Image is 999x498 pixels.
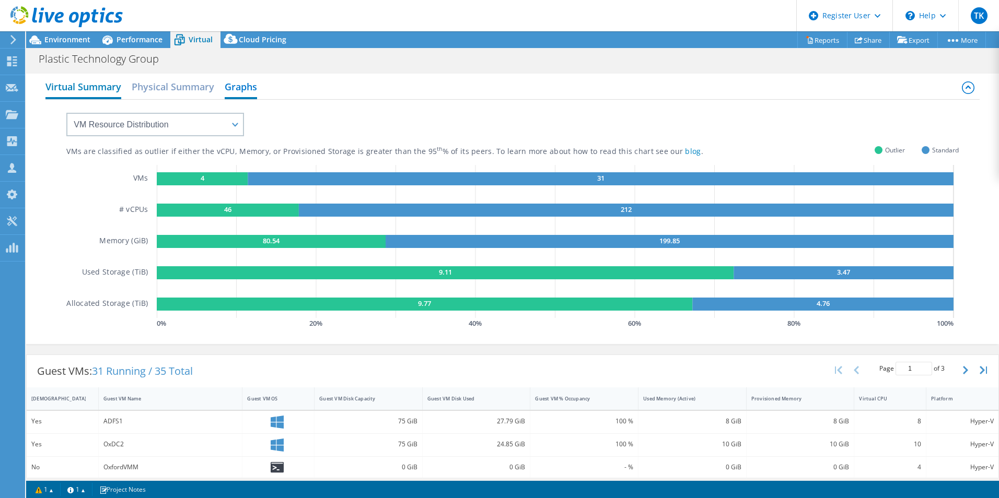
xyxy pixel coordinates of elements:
text: 4 [200,173,204,183]
div: OxDC2 [103,438,238,450]
div: Hyper-V [931,416,994,427]
text: 9.77 [418,299,431,308]
a: blog [685,146,701,156]
div: Hyper-V [931,438,994,450]
a: More [937,32,986,48]
a: Export [889,32,938,48]
input: jump to page [896,362,932,375]
text: 31 [597,173,604,183]
div: 0 GiB [643,461,741,473]
span: Virtual [189,34,213,44]
div: 0 GiB [319,461,417,473]
h5: Memory (GiB) [99,235,148,248]
svg: GaugeChartPercentageAxisTexta [157,318,959,328]
a: 1 [60,483,92,496]
div: 75 GiB [319,438,417,450]
span: 31 Running / 35 Total [92,364,193,378]
div: - % [535,461,633,473]
span: 3 [941,364,945,373]
text: 4.76 [816,299,829,308]
div: 0 GiB [751,461,850,473]
text: 9.11 [438,267,451,277]
div: Guest VM Disk Used [427,395,513,402]
div: Platform [931,395,981,402]
span: Environment [44,34,90,44]
h2: Physical Summary [132,76,214,97]
text: 100 % [937,318,954,328]
div: Yes [31,438,94,450]
div: OxfordVMM [103,461,238,473]
div: 10 GiB [643,438,741,450]
div: No [31,461,94,473]
text: 20 % [309,318,322,328]
h5: VMs [133,172,148,185]
h5: Used Storage (TiB) [82,266,148,279]
a: Share [847,32,890,48]
sup: th [437,145,443,152]
div: 75 GiB [319,416,417,427]
h1: Plastic Technology Group [34,53,175,65]
text: 40 % [469,318,482,328]
div: 10 [859,438,921,450]
text: 3.47 [837,267,850,277]
div: 100 % [535,416,633,427]
text: 212 [621,205,632,214]
h2: Virtual Summary [45,76,121,99]
text: 80.54 [263,236,280,245]
div: ADFS1 [103,416,238,427]
text: 0 % [157,318,166,328]
div: Used Memory (Active) [643,395,729,402]
a: Reports [797,32,847,48]
span: Cloud Pricing [239,34,286,44]
div: Guest VM OS [247,395,297,402]
text: 80 % [787,318,800,328]
div: 100 % [535,438,633,450]
text: 60 % [628,318,641,328]
a: 1 [28,483,61,496]
div: 10 GiB [751,438,850,450]
h5: Allocated Storage (TiB) [66,298,148,311]
div: Yes [31,416,94,427]
div: [DEMOGRAPHIC_DATA] [31,395,81,402]
div: 8 GiB [643,416,741,427]
span: Standard [932,144,959,156]
span: Page of [879,362,945,375]
div: Guest VMs: [27,355,203,387]
span: Outlier [885,144,905,156]
text: 199.85 [659,236,680,245]
div: 4 [859,461,921,473]
h2: Graphs [225,76,257,99]
div: 8 [859,416,921,427]
text: 46 [224,205,231,214]
svg: \n [905,11,915,20]
div: Guest VM % Occupancy [535,395,621,402]
div: Provisioned Memory [751,395,837,402]
a: Project Notes [92,483,153,496]
div: 27.79 GiB [427,416,526,427]
div: 8 GiB [751,416,850,427]
div: 0 GiB [427,461,526,473]
div: Hyper-V [931,461,994,473]
div: Guest VM Disk Capacity [319,395,405,402]
div: Virtual CPU [859,395,909,402]
div: Guest VM Name [103,395,225,402]
span: TK [971,7,988,24]
span: Performance [117,34,162,44]
div: VMs are classified as outlier if either the vCPU, Memory, or Provisioned Storage is greater than ... [66,147,756,157]
div: 24.85 GiB [427,438,526,450]
h5: # vCPUs [119,204,148,217]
